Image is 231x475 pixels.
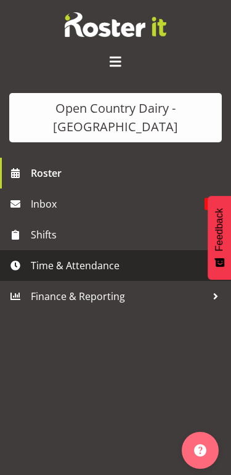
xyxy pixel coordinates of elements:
span: 173 [205,198,225,210]
div: Open Country Dairy - [GEOGRAPHIC_DATA] [22,99,209,136]
button: Feedback - Show survey [208,195,231,279]
span: Roster [31,164,225,182]
span: Shifts [31,225,206,244]
span: Time & Attendance [31,256,206,275]
img: help-xxl-2.png [194,444,206,457]
span: Inbox [31,195,205,213]
span: Feedback [214,208,225,251]
img: Rosterit website logo [65,12,166,37]
span: Finance & Reporting [31,287,206,306]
